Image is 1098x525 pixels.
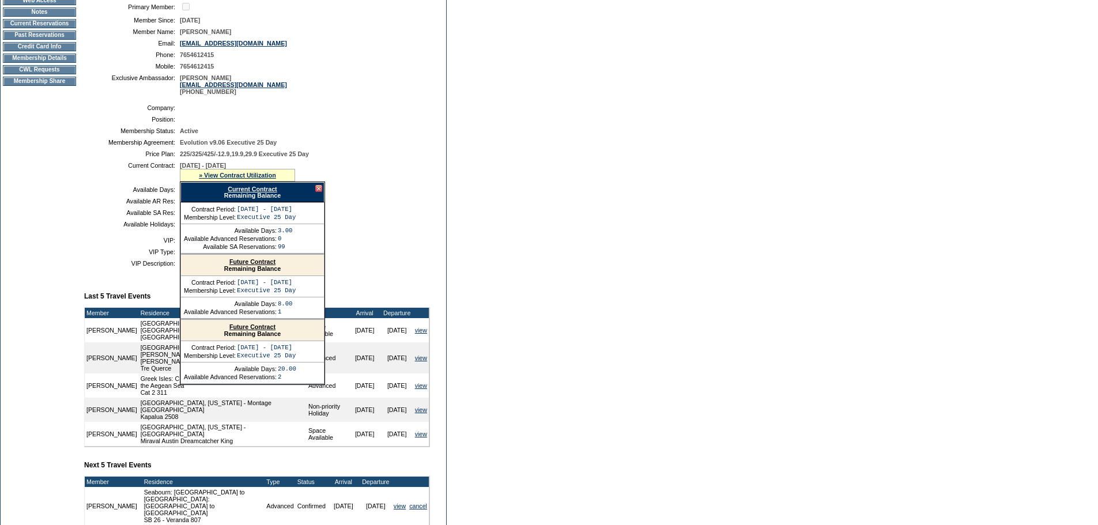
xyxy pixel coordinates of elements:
td: Status [296,477,327,487]
td: Executive 25 Day [237,287,296,294]
td: [DATE] [381,318,413,342]
td: Type [265,477,295,487]
td: [GEOGRAPHIC_DATA], [GEOGRAPHIC_DATA] - [GEOGRAPHIC_DATA] [GEOGRAPHIC_DATA] Deluxe Suite #2 [139,318,307,342]
td: [DATE] [349,398,381,422]
td: Contract Period: [184,344,236,351]
td: [GEOGRAPHIC_DATA], [GEOGRAPHIC_DATA] - [PERSON_NAME][GEOGRAPHIC_DATA][PERSON_NAME] Tre Querce [139,342,307,373]
td: VIP Description: [89,260,175,267]
td: Available Holidays: [89,221,175,228]
a: view [415,382,427,389]
td: [GEOGRAPHIC_DATA], [US_STATE] - Montage [GEOGRAPHIC_DATA] Kapalua 2508 [139,398,307,422]
td: Available Advanced Reservations: [184,373,277,380]
td: Membership Level: [184,352,236,359]
td: Confirmed [296,487,327,525]
a: » View Contract Utilization [199,172,276,179]
td: Type [307,308,349,318]
td: Residence [139,308,307,318]
td: Member Since: [89,17,175,24]
b: Last 5 Travel Events [84,292,150,300]
td: Available Days: [184,227,277,234]
span: 7654612415 [180,63,214,70]
td: VIP: [89,237,175,244]
td: Membership Status: [89,127,175,134]
td: Primary Member: [89,1,175,12]
td: Contract Period: [184,206,236,213]
td: Residence [142,477,265,487]
td: 1 [278,308,293,315]
td: [DATE] [381,342,413,373]
td: Past Reservations [3,31,76,40]
td: [DATE] - [DATE] [237,344,296,351]
td: Contract Period: [184,279,236,286]
b: Next 5 Travel Events [84,461,152,469]
td: Space Available [307,318,349,342]
td: VIP Type: [89,248,175,255]
td: 0 [278,235,293,242]
td: Member [85,477,139,487]
td: Available Advanced Reservations: [184,308,277,315]
td: [DATE] [349,373,381,398]
td: [PERSON_NAME] [85,398,139,422]
td: [PERSON_NAME] [85,373,139,398]
span: 225/325/425/-12.9,19.9,29.9 Executive 25 Day [180,150,309,157]
a: Future Contract [229,323,276,330]
a: view [415,430,427,437]
td: Available Days: [184,300,277,307]
td: [PERSON_NAME] [85,487,139,525]
td: 2 [278,373,296,380]
td: Greek Isles: Cruise the Aegean Sea - Greek Isles: Cruise the Aegean Sea Cat 2 311 [139,373,307,398]
td: Available SA Reservations: [184,243,277,250]
td: Available Days: [184,365,277,372]
span: [PERSON_NAME] [180,28,231,35]
td: Executive 25 Day [237,352,296,359]
td: [GEOGRAPHIC_DATA], [US_STATE] - [GEOGRAPHIC_DATA] Miraval Austin Dreamcatcher King [139,422,307,446]
td: Mobile: [89,63,175,70]
td: [DATE] [381,422,413,446]
td: Available Advanced Reservations: [184,235,277,242]
td: Arrival [327,477,360,487]
td: 99 [278,243,293,250]
td: [DATE] [360,487,392,525]
td: [DATE] [349,422,381,446]
td: Advanced [307,373,349,398]
td: Advanced [265,487,295,525]
td: 8.00 [278,300,293,307]
td: Departure [360,477,392,487]
td: 20.00 [278,365,296,372]
a: view [415,354,427,361]
td: Membership Level: [184,287,236,294]
td: Membership Share [3,77,76,86]
td: Phone: [89,51,175,58]
td: Available SA Res: [89,209,175,216]
td: Non-priority Holiday [307,398,349,422]
td: [DATE] [381,398,413,422]
td: Membership Details [3,54,76,63]
td: Position: [89,116,175,123]
td: Current Reservations [3,19,76,28]
td: Arrival [349,308,381,318]
td: Membership Level: [184,214,236,221]
td: Available Days: [89,186,175,193]
a: view [415,406,427,413]
td: Advanced [307,342,349,373]
td: Email: [89,40,175,47]
td: Space Available [307,422,349,446]
td: [PERSON_NAME] [85,342,139,373]
td: Price Plan: [89,150,175,157]
td: Departure [381,308,413,318]
td: Available AR Res: [89,198,175,205]
td: [DATE] - [DATE] [237,279,296,286]
td: Member Name: [89,28,175,35]
td: [PERSON_NAME] [85,318,139,342]
div: Remaining Balance [181,320,324,341]
a: Future Contract [229,258,276,265]
td: Credit Card Info [3,42,76,51]
td: Notes [3,7,76,17]
span: Evolution v9.06 Executive 25 Day [180,139,277,146]
a: view [394,503,406,509]
td: [DATE] [349,318,381,342]
div: Remaining Balance [180,182,325,202]
div: Remaining Balance [181,255,324,276]
td: Member [85,308,139,318]
td: 3.00 [278,227,293,234]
